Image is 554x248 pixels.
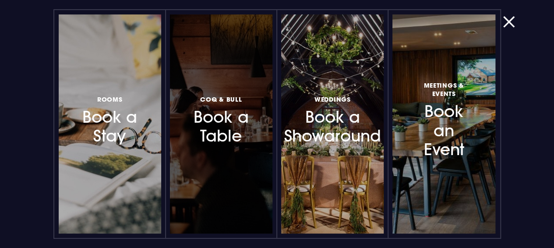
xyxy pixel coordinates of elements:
span: Weddings [314,95,351,103]
a: WeddingsBook a Showaround [281,14,384,234]
h3: Book an Event [412,80,476,159]
a: RoomsBook a Stay [59,14,161,234]
span: Rooms [97,95,123,103]
a: Coq & BullBook a Table [170,14,272,234]
h3: Book a Stay [78,93,142,145]
span: Coq & Bull [200,95,242,103]
h3: Book a Showaround [300,93,364,145]
span: Meetings & Events [412,81,476,98]
a: Meetings & EventsBook an Event [392,14,495,234]
h3: Book a Table [189,93,253,145]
